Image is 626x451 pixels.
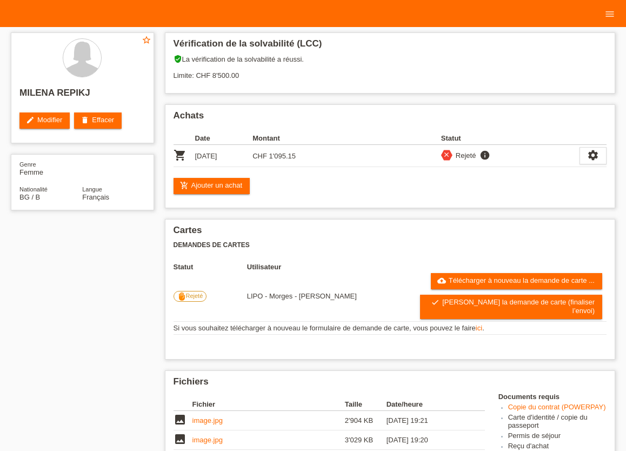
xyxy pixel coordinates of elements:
li: Carte d'identité / copie du passeport [508,413,607,432]
h3: Demandes de cartes [174,241,607,249]
span: Bulgarie / B / 26.02.2020 [19,193,40,201]
i: front_hand [177,292,186,301]
a: deleteEffacer [74,112,122,129]
i: star_border [142,35,151,45]
i: close [443,151,450,158]
div: Rejeté [452,150,476,161]
h2: Vérification de la solvabilité (LCC) [174,38,607,55]
td: Si vous souhaitez télécharger à nouveau le formulaire de demande de carte, vous pouvez le faire . [174,322,607,335]
a: add_shopping_cartAjouter un achat [174,178,250,194]
a: cloud_uploadTélécharger à nouveau la demande de carte ... [431,273,602,289]
th: Date [195,132,253,145]
h4: Documents requis [498,393,607,401]
th: Taille [345,398,387,411]
h2: Fichiers [174,376,607,393]
a: check[PERSON_NAME] la demande de carte (finaliser l’envoi) [420,295,602,319]
th: Montant [252,132,310,145]
td: [DATE] 19:21 [387,411,470,430]
span: Langue [82,186,102,193]
span: Français [82,193,109,201]
a: editModifier [19,112,70,129]
i: POSP00028290 [174,149,187,162]
a: menu [599,10,621,17]
th: Fichier [192,398,345,411]
span: Rejeté [186,292,203,299]
i: edit [26,116,35,124]
div: Femme [19,160,82,176]
div: La vérification de la solvabilité a réussi. Limite: CHF 8'500.00 [174,55,607,88]
i: verified_user [174,55,182,63]
h2: MILENA REPIKJ [19,88,145,104]
i: cloud_upload [437,276,446,285]
i: image [174,433,187,446]
td: [DATE] [195,145,253,167]
li: Permis de séjour [508,432,607,442]
a: ici [476,324,482,332]
h2: Achats [174,110,607,127]
th: Utilisateur [247,263,421,271]
i: menu [604,9,615,19]
a: image.jpg [192,416,223,425]
a: image.jpg [192,436,223,444]
th: Date/heure [387,398,470,411]
th: Statut [174,263,247,271]
span: 03.10.2025 [247,292,357,300]
h2: Cartes [174,225,607,241]
td: 3'029 KB [345,430,387,450]
a: star_border [142,35,151,47]
span: Nationalité [19,186,48,193]
td: [DATE] 19:20 [387,430,470,450]
a: Copie du contrat (POWERPAY) [508,403,606,411]
span: Genre [19,161,36,168]
i: info [478,150,491,161]
i: image [174,413,187,426]
i: settings [587,149,599,161]
i: check [431,298,439,307]
i: delete [81,116,89,124]
i: add_shopping_cart [180,181,189,190]
th: Statut [441,132,580,145]
td: 2'904 KB [345,411,387,430]
td: CHF 1'095.15 [252,145,310,167]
